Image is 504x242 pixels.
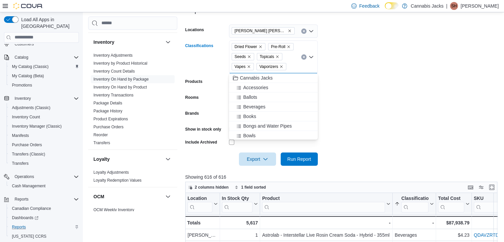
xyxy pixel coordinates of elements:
span: Cash Management [12,183,45,189]
span: Inventory [15,96,31,101]
button: Display options [477,183,485,191]
button: Remove Seeds from selection in this group [247,55,251,59]
a: Customers [12,40,36,48]
button: Clear input [301,54,307,60]
span: Promotions [12,83,32,88]
span: Transfers (Classic) [9,150,79,158]
span: Transfers [12,161,28,166]
span: Load All Apps in [GEOGRAPHIC_DATA] [19,16,79,30]
span: Operations [15,174,34,179]
span: Topicals [260,53,274,60]
span: Catalog [12,53,79,61]
button: Inventory Count [7,112,82,122]
div: - [395,219,434,227]
span: Purchase Orders [93,124,124,130]
div: $4.23 [438,231,469,239]
label: Rooms [185,95,199,100]
span: Loyalty Redemption Values [93,178,141,183]
span: Washington CCRS [9,232,79,240]
button: Catalog [12,53,31,61]
label: Include Archived [185,140,217,145]
button: Inventory [1,94,82,103]
label: Brands [185,111,199,116]
div: Classification [401,195,428,202]
a: Inventory Adjustments [93,53,133,58]
button: Canadian Compliance [7,204,82,213]
span: Dashboards [9,214,79,222]
button: Inventory [93,39,163,45]
a: Inventory by Product Historical [93,61,147,66]
a: Inventory Transactions [93,93,134,97]
span: Inventory Transactions [93,92,134,98]
span: Export [243,152,272,166]
p: [PERSON_NAME] [461,2,499,10]
button: Inventory [164,38,172,46]
a: Purchase Orders [93,125,124,129]
div: Product [262,195,385,212]
button: Inventory [12,94,33,102]
a: Dashboards [7,213,82,222]
a: Loyalty Adjustments [93,170,129,175]
a: Inventory Count Details [93,69,135,74]
span: Transfers [9,159,79,167]
div: Location [188,195,212,202]
a: Package Details [93,101,122,105]
span: Reports [15,197,28,202]
input: Dark Mode [385,2,399,9]
button: OCM [93,193,163,200]
a: QDAVZRTD [474,232,499,238]
button: Beverages [229,102,318,112]
span: Inventory [12,94,79,102]
button: My Catalog (Beta) [7,71,82,81]
button: Total Cost [438,195,469,212]
a: Product Expirations [93,117,128,121]
div: Loyalty [88,168,177,187]
span: Pre-Roll [268,43,294,50]
span: Reports [12,224,26,230]
span: OCM Weekly Inventory [93,207,134,212]
span: Vapes [232,63,254,70]
span: Books [243,113,256,120]
button: 1 field sorted [232,183,269,191]
div: Product [262,195,385,202]
button: Remove Vapes from selection in this group [247,65,251,69]
span: Reorder [93,132,108,138]
span: Topicals [257,53,282,60]
button: Reports [7,222,82,232]
span: Canadian Compliance [9,205,79,212]
a: My Catalog (Classic) [9,63,51,71]
span: [US_STATE] CCRS [12,234,46,239]
div: Classification [401,195,428,212]
button: Run Report [281,152,318,166]
span: Cash Management [9,182,79,190]
span: Accessories [243,84,268,91]
a: Inventory On Hand by Package [93,77,149,82]
button: Remove Vaporizers from selection in this group [279,65,283,69]
button: Remove Val Caron from selection in this group [288,29,292,33]
a: Transfers [9,159,31,167]
div: Astrolab - Interstellar Live Rosin Cream Soda - Hybrid - 355ml [262,231,390,239]
span: Cannabis Jacks [240,75,273,81]
label: Locations [185,27,204,32]
button: Close list of options [308,54,314,60]
span: Dried Flower [232,43,265,50]
span: Operations [12,173,79,181]
div: Soo Han [450,2,458,10]
span: Run Report [287,156,311,162]
span: Purchase Orders [9,141,79,149]
div: Beverages [395,231,434,239]
h3: Loyalty [93,156,110,162]
span: Seeds [235,53,246,60]
div: Totals [187,219,218,227]
span: Adjustments (Classic) [12,105,50,110]
span: Transfers [93,140,110,146]
a: Manifests [9,132,31,140]
div: In Stock Qty [222,195,252,212]
button: Keyboard shortcuts [467,183,475,191]
button: Location [188,195,218,212]
button: Enter fullscreen [488,183,496,191]
button: Transfers (Classic) [7,150,82,159]
span: Adjustments (Classic) [9,104,79,112]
